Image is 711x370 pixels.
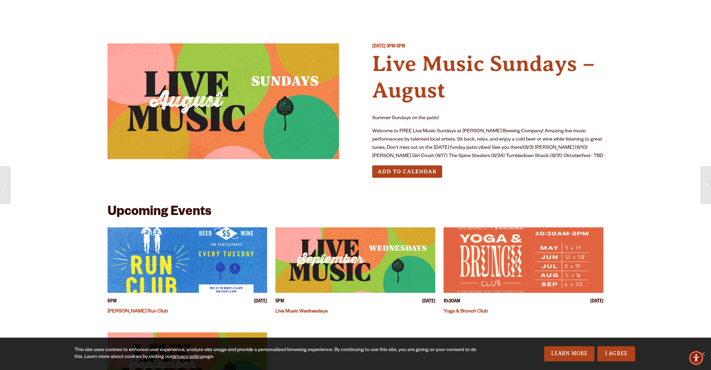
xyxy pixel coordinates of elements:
[386,44,405,50] span: 3PM-5PM
[422,298,435,306] span: [DATE]
[372,165,442,178] button: Add to Calendar
[275,309,328,315] a: Live Music Wednesdays
[372,44,385,50] span: [DATE]
[372,127,604,161] p: Welcome to FREE Live Music Sundays at [PERSON_NAME] Brewing Company! Amazing live music performan...
[74,347,480,361] div: This site uses cookies to enhance user experience, analyze site usage and provide a personalized ...
[539,9,583,14] span: Beer Finder
[254,298,267,306] span: [DATE]
[245,9,264,14] span: Gear
[474,4,508,20] a: Impact
[478,9,504,14] span: Impact
[403,9,442,14] span: Our Story
[300,9,328,14] span: Winery
[372,114,604,123] p: Summer Sundays on the patio!
[689,350,704,366] div: Accessibility Menu
[398,4,447,20] a: Our Story
[590,298,603,306] span: [DATE]
[241,4,268,20] a: Gear
[351,4,377,20] a: Odell Home
[372,51,604,104] h4: Live Music Sundays – August
[119,9,135,14] span: Beer
[544,346,595,361] a: Learn More
[597,346,635,361] a: I Agree
[108,227,267,293] a: View event details
[275,227,435,293] a: View event details
[275,298,284,306] span: 5PM
[171,9,209,14] span: Taprooms
[444,298,460,306] span: 10:30AM
[108,309,168,315] a: [PERSON_NAME] Run Club
[535,4,587,20] a: Beer Finder
[167,4,214,20] a: Taprooms
[172,354,202,360] a: privacy policy
[108,298,116,306] span: 6PM
[444,309,488,315] a: Yoga & Brunch Club
[296,4,332,20] a: Winery
[108,205,211,220] h2: Upcoming Events
[444,227,603,293] a: View event details
[114,4,140,20] a: Beer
